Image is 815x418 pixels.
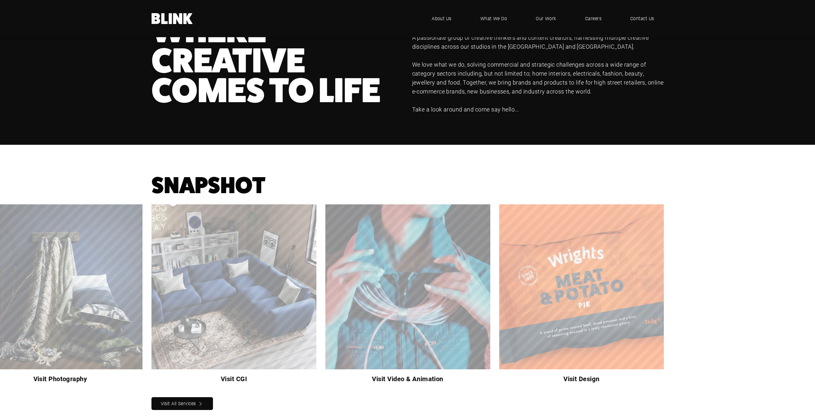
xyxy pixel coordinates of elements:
a: Our Work [526,9,566,28]
p: A passionate group of creative thinkers and content creators, harnessing multiple creative discip... [412,33,664,51]
span: What We Do [480,15,507,22]
p: We love what we do, solving commercial and strategic challenges across a wide range of category s... [412,60,664,96]
div: 2 of 5 [143,204,316,388]
p: Take a look around and come say hello... [412,105,664,114]
a: About Us [422,9,461,28]
a: Visit All Services [151,397,213,410]
h1: Where Creative Comes to Life [151,16,403,106]
a: What We Do [471,9,517,28]
span: About Us [432,15,452,22]
span: Contact Us [630,15,654,22]
div: 3 of 5 [316,204,490,388]
h1: Snapshot [151,176,664,196]
a: Contact Us [621,9,664,28]
a: Home [151,13,193,24]
h3: Visit Video & Animation [325,374,490,384]
span: Careers [585,15,601,22]
h3: Visit CGI [151,374,316,384]
span: Our Work [536,15,556,22]
a: Careers [575,9,611,28]
h3: Visit Design [499,374,664,384]
nobr: Visit All Services [161,400,196,406]
div: 4 of 5 [490,204,664,388]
